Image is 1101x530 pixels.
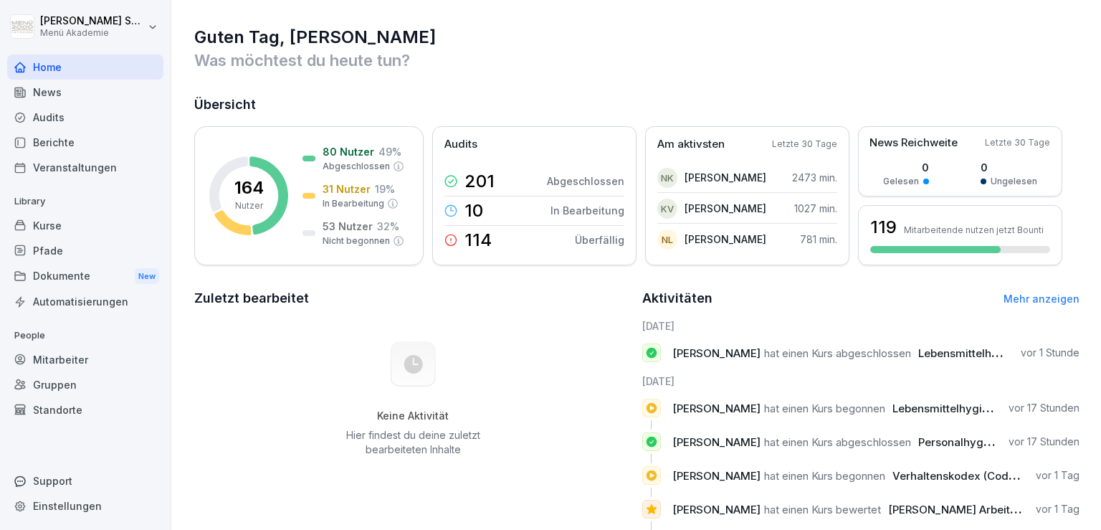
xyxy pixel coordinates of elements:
p: Library [7,190,163,213]
a: News [7,80,163,105]
p: 53 Nutzer [323,219,373,234]
p: News Reichweite [869,135,958,151]
p: Überfällig [575,232,624,247]
a: DokumenteNew [7,263,163,290]
p: Was möchtest du heute tun? [194,49,1079,72]
p: 2473 min. [792,170,837,185]
p: 32 % [377,219,399,234]
p: 10 [464,202,483,219]
p: Nicht begonnen [323,235,390,247]
span: Lebensmittelhygiene [892,402,1001,415]
p: Menü Akademie [40,28,145,38]
p: Letzte 30 Tage [772,138,837,151]
p: 164 [234,179,264,197]
p: vor 1 Tag [1036,468,1079,483]
h2: Zuletzt bearbeitet [194,288,632,308]
p: In Bearbeitung [323,197,384,210]
h2: Aktivitäten [642,288,712,308]
p: [PERSON_NAME] [685,232,766,247]
p: 80 Nutzer [323,144,374,159]
p: Nutzer [235,199,263,212]
span: hat einen Kurs abgeschlossen [764,435,911,449]
p: vor 17 Stunden [1009,401,1079,415]
p: vor 17 Stunden [1009,435,1079,449]
p: 1027 min. [794,201,837,216]
span: hat einen Kurs bewertet [764,503,881,516]
p: 114 [464,232,492,249]
a: Pfade [7,238,163,263]
p: [PERSON_NAME] Schepers [40,15,145,27]
p: [PERSON_NAME] [685,201,766,216]
a: Mitarbeiter [7,347,163,372]
a: Audits [7,105,163,130]
span: [PERSON_NAME] [672,435,761,449]
p: 49 % [378,144,401,159]
span: [PERSON_NAME] [672,346,761,360]
div: Dokumente [7,263,163,290]
span: [PERSON_NAME] [672,503,761,516]
h1: Guten Tag, [PERSON_NAME] [194,26,1079,49]
p: vor 1 Stunde [1021,346,1079,360]
h3: 119 [870,215,897,240]
a: Standorte [7,397,163,422]
p: Hier findest du deine zuletzt bearbeiteten Inhalte [340,428,485,457]
p: Mitarbeitende nutzen jetzt Bounti [904,224,1044,235]
p: Abgeschlossen [323,160,390,173]
div: New [135,268,159,285]
span: hat einen Kurs begonnen [764,469,885,483]
a: Automatisierungen [7,289,163,314]
div: Support [7,468,163,493]
h2: Übersicht [194,95,1079,115]
p: Am aktivsten [657,136,725,153]
span: hat einen Kurs begonnen [764,402,885,415]
p: Abgeschlossen [547,174,624,189]
span: hat einen Kurs abgeschlossen [764,346,911,360]
h5: Keine Aktivität [340,410,485,422]
span: [PERSON_NAME] [672,402,761,415]
div: NK [657,168,677,188]
p: Audits [444,136,477,153]
a: Berichte [7,130,163,155]
a: Home [7,55,163,80]
p: In Bearbeitung [550,203,624,218]
p: 31 Nutzer [323,181,371,197]
div: KV [657,199,677,219]
p: Letzte 30 Tage [985,136,1050,149]
a: Gruppen [7,372,163,397]
a: Mehr anzeigen [1004,293,1079,305]
a: Einstellungen [7,493,163,519]
p: 201 [464,173,495,190]
p: 0 [883,160,929,175]
div: NL [657,229,677,250]
p: vor 1 Tag [1036,502,1079,516]
p: 19 % [375,181,395,197]
p: [PERSON_NAME] [685,170,766,185]
p: Gelesen [883,175,919,188]
span: [PERSON_NAME] [672,469,761,483]
h6: [DATE] [642,318,1080,333]
p: People [7,324,163,347]
span: Lebensmittelhygiene [918,346,1027,360]
a: Kurse [7,213,163,238]
p: Ungelesen [991,175,1037,188]
a: Veranstaltungen [7,155,163,180]
h6: [DATE] [642,374,1080,389]
p: 781 min. [800,232,837,247]
p: 0 [981,160,1037,175]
